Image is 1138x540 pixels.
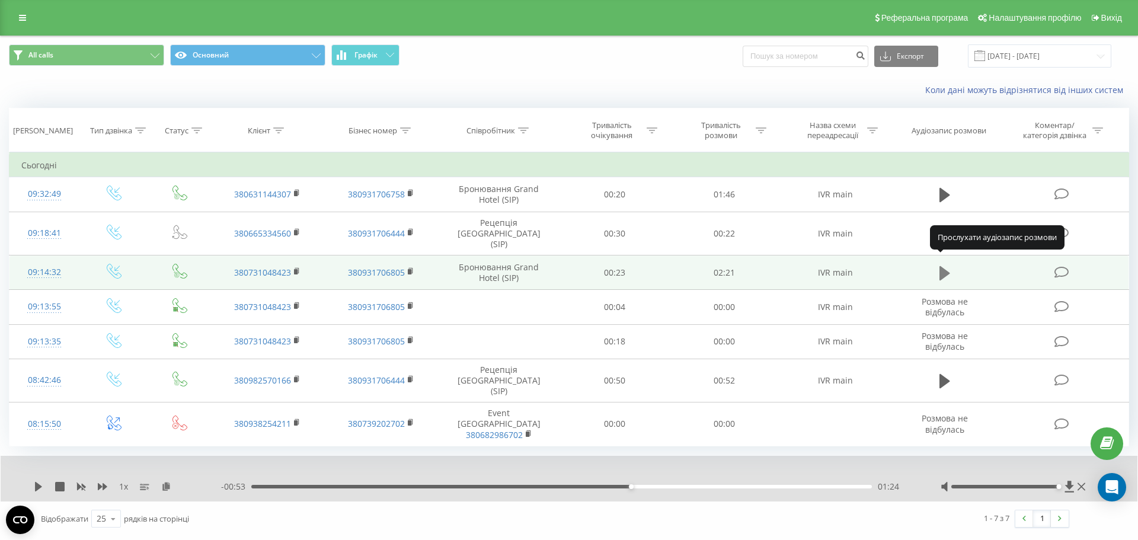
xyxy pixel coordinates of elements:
[165,126,188,136] div: Статус
[21,369,68,392] div: 08:42:46
[669,255,778,290] td: 02:21
[1098,473,1126,501] div: Open Intercom Messenger
[560,290,669,324] td: 00:04
[119,481,128,493] span: 1 x
[234,267,291,278] a: 380731048423
[925,84,1129,95] a: Коли дані можуть відрізнятися вiд інших систем
[124,513,189,524] span: рядків на сторінці
[779,290,893,324] td: IVR main
[28,50,53,60] span: All calls
[560,212,669,255] td: 00:30
[466,126,515,136] div: Співробітник
[9,154,1129,177] td: Сьогодні
[21,413,68,436] div: 08:15:50
[1020,120,1089,140] div: Коментар/категорія дзвінка
[669,359,778,402] td: 00:52
[21,183,68,206] div: 09:32:49
[560,255,669,290] td: 00:23
[669,324,778,359] td: 00:00
[669,212,778,255] td: 00:22
[234,228,291,239] a: 380665334560
[234,418,291,429] a: 380938254211
[348,188,405,200] a: 380931706758
[9,44,164,66] button: All calls
[348,301,405,312] a: 380931706805
[234,301,291,312] a: 380731048423
[6,506,34,534] button: Open CMP widget
[466,429,523,440] a: 380682986702
[234,188,291,200] a: 380631144307
[21,261,68,284] div: 09:14:32
[669,290,778,324] td: 00:00
[779,359,893,402] td: IVR main
[801,120,864,140] div: Назва схеми переадресації
[348,228,405,239] a: 380931706444
[1033,510,1051,527] a: 1
[354,51,378,59] span: Графік
[689,120,753,140] div: Тривалість розмови
[13,126,73,136] div: [PERSON_NAME]
[922,296,968,318] span: Розмова не відбулась
[881,13,968,23] span: Реферальна програма
[1101,13,1122,23] span: Вихід
[331,44,399,66] button: Графік
[437,359,560,402] td: Рецепція [GEOGRAPHIC_DATA] (SIP)
[437,177,560,212] td: Бронювання Grand Hotel (SIP)
[21,222,68,245] div: 09:18:41
[234,375,291,386] a: 380982570166
[560,324,669,359] td: 00:18
[348,418,405,429] a: 380739202702
[922,413,968,434] span: Розмова не відбулась
[349,126,397,136] div: Бізнес номер
[922,330,968,352] span: Розмова не відбулась
[234,335,291,347] a: 380731048423
[984,512,1009,524] div: 1 - 7 з 7
[248,126,270,136] div: Клієнт
[874,46,938,67] button: Експорт
[437,402,560,446] td: Event [GEOGRAPHIC_DATA]
[779,177,893,212] td: IVR main
[21,330,68,353] div: 09:13:35
[348,267,405,278] a: 380931706805
[669,402,778,446] td: 00:00
[90,126,132,136] div: Тип дзвінка
[743,46,868,67] input: Пошук за номером
[779,212,893,255] td: IVR main
[669,177,778,212] td: 01:46
[779,255,893,290] td: IVR main
[878,481,899,493] span: 01:24
[560,402,669,446] td: 00:00
[437,255,560,290] td: Бронювання Grand Hotel (SIP)
[21,295,68,318] div: 09:13:55
[97,513,106,525] div: 25
[580,120,644,140] div: Тривалість очікування
[930,225,1065,249] div: Прослухати аудіозапис розмови
[1056,484,1061,489] div: Accessibility label
[560,359,669,402] td: 00:50
[348,335,405,347] a: 380931706805
[41,513,88,524] span: Відображати
[560,177,669,212] td: 00:20
[348,375,405,386] a: 380931706444
[912,126,986,136] div: Аудіозапис розмови
[221,481,251,493] span: - 00:53
[437,212,560,255] td: Рецепція [GEOGRAPHIC_DATA] (SIP)
[779,324,893,359] td: IVR main
[629,484,634,489] div: Accessibility label
[989,13,1081,23] span: Налаштування профілю
[170,44,325,66] button: Основний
